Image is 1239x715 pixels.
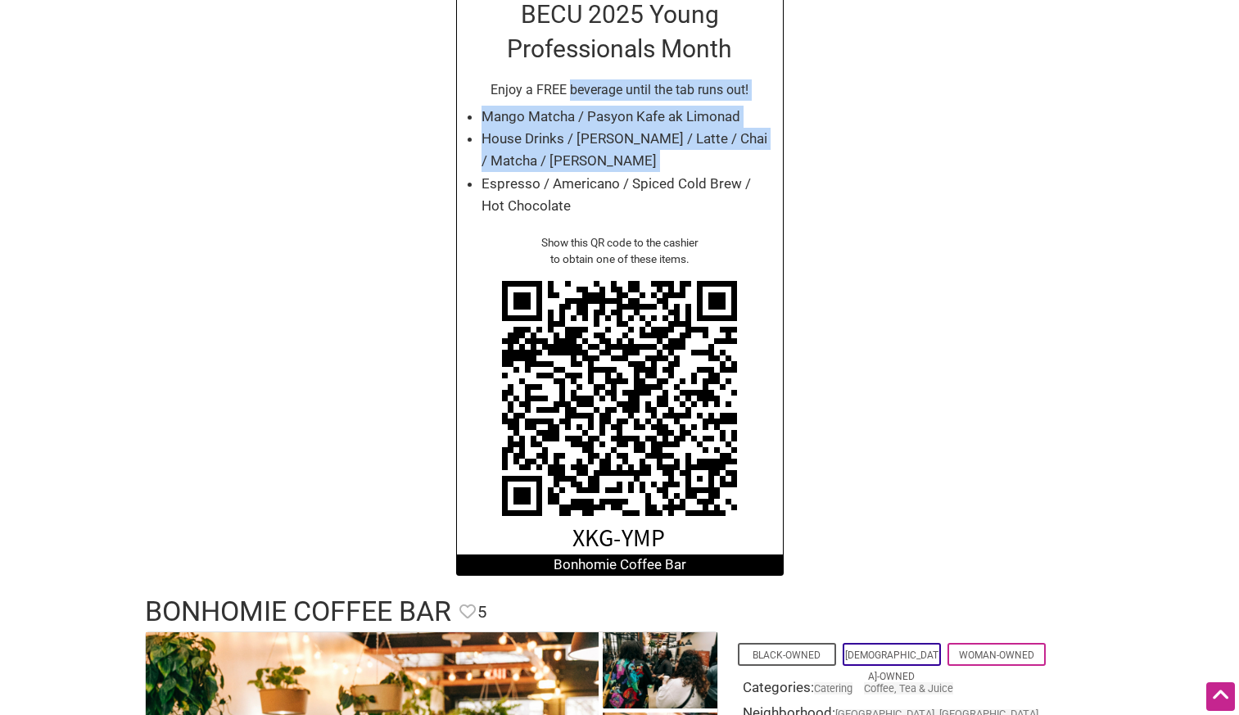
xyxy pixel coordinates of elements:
div: Bonhomie Coffee Bar [457,554,783,576]
a: Coffee, Tea & Juice [864,682,953,695]
a: Woman-Owned [959,649,1034,661]
span: 5 [477,600,486,625]
li: Espresso / Americano / Spiced Cold Brew / Hot Chocolate [482,173,775,217]
a: Catering [814,682,852,695]
li: House Drinks / [PERSON_NAME] / Latte / Chai / Matcha / [PERSON_NAME] [482,128,775,172]
div: Show this QR code to the cashier to obtain one of these items. [465,234,775,268]
p: Enjoy a FREE beverage until the tab runs out! [465,79,775,101]
div: Categories: [743,677,1054,703]
li: Mango Matcha / Pasyon Kafe ak Limonad [482,106,775,128]
i: Favorite [459,604,476,620]
a: Black-Owned [753,649,821,661]
img: https://intentionalist.com/claim-tab/?code=XKG-YMP [489,268,751,554]
a: [DEMOGRAPHIC_DATA]-Owned [845,649,938,682]
h1: Bonhomie Coffee Bar [145,592,451,631]
div: Scroll Back to Top [1206,682,1235,711]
